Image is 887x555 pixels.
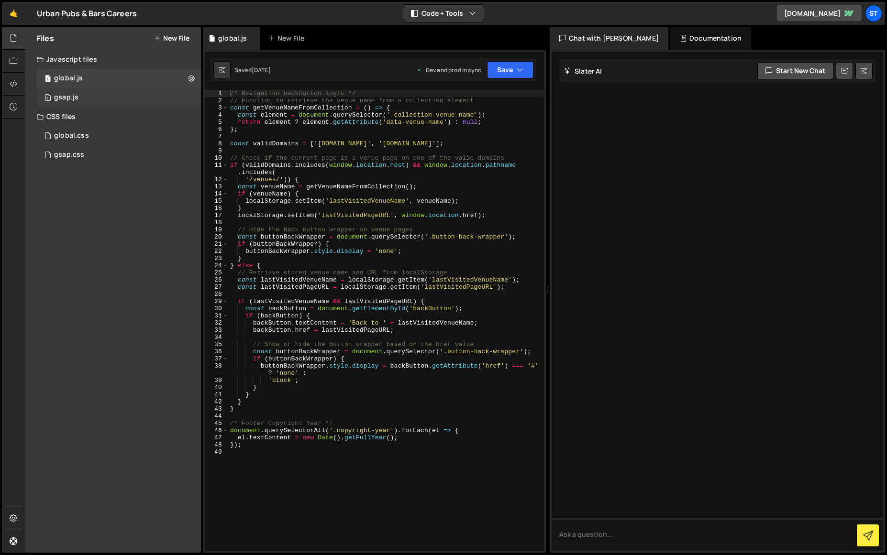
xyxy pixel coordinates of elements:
[205,377,228,384] div: 39
[205,398,228,405] div: 42
[205,348,228,355] div: 36
[205,255,228,262] div: 23
[776,5,862,22] a: [DOMAIN_NAME]
[205,140,228,147] div: 8
[205,420,228,427] div: 45
[205,298,228,305] div: 29
[154,34,189,42] button: New File
[268,33,308,43] div: New File
[205,147,228,154] div: 9
[205,97,228,104] div: 2
[37,88,201,107] div: 15081/39425.js
[205,90,228,97] div: 1
[205,434,228,441] div: 47
[205,226,228,233] div: 19
[205,305,228,312] div: 30
[205,334,228,341] div: 34
[865,5,882,22] a: st
[37,69,201,88] div: 15081/39426.js
[205,341,228,348] div: 35
[205,262,228,269] div: 24
[205,154,228,162] div: 10
[670,27,751,50] div: Documentation
[564,66,602,76] h2: Slater AI
[252,66,271,74] div: [DATE]
[205,190,228,197] div: 14
[205,405,228,413] div: 43
[205,212,228,219] div: 17
[205,269,228,276] div: 25
[205,384,228,391] div: 40
[205,326,228,334] div: 33
[205,283,228,291] div: 27
[2,2,25,25] a: 🤙
[25,107,201,126] div: CSS files
[205,355,228,362] div: 37
[205,133,228,140] div: 7
[54,131,89,140] div: global.css
[45,95,51,102] span: 1
[205,291,228,298] div: 28
[205,183,228,190] div: 13
[205,276,228,283] div: 26
[550,27,668,50] div: Chat with [PERSON_NAME]
[205,233,228,240] div: 20
[205,448,228,456] div: 49
[416,66,481,74] div: Dev and prod in sync
[45,76,51,83] span: 1
[205,413,228,420] div: 44
[37,8,137,19] div: Urban Pubs & Bars Careers
[218,33,247,43] div: global.js
[205,205,228,212] div: 16
[757,62,833,79] button: Start new chat
[205,104,228,111] div: 3
[234,66,271,74] div: Saved
[205,319,228,326] div: 32
[25,50,201,69] div: Javascript files
[37,126,201,145] div: 15081/39427.css
[205,441,228,448] div: 48
[205,162,228,176] div: 11
[487,61,533,78] button: Save
[205,362,228,377] div: 38
[205,391,228,398] div: 41
[37,33,54,44] h2: Files
[205,119,228,126] div: 5
[205,312,228,319] div: 31
[205,176,228,183] div: 12
[205,126,228,133] div: 6
[205,111,228,119] div: 4
[205,248,228,255] div: 22
[37,145,201,164] div: 15081/39428.css
[205,240,228,248] div: 21
[205,219,228,226] div: 18
[54,93,78,102] div: gsap.js
[54,74,83,83] div: global.js
[54,151,84,159] div: gsap.css
[205,427,228,434] div: 46
[205,197,228,205] div: 15
[403,5,484,22] button: Code + Tools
